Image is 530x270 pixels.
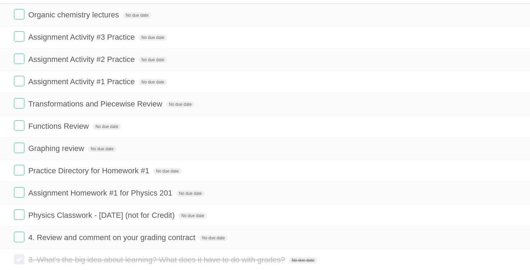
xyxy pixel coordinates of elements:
[28,255,287,264] span: 3. What's the big idea about learning? What does it have to do with grades?
[28,122,91,130] span: Functions Review
[176,190,205,197] span: No due date
[28,211,176,220] span: Physics Classwork - [DATE] (not for Credit)
[14,76,24,86] label: Done
[93,124,121,130] span: No due date
[14,254,24,264] label: Done
[14,9,24,19] label: Done
[28,189,174,197] span: Assignment Homework #1 for Physics 201
[14,165,24,175] label: Done
[28,233,197,242] span: 4. Review and comment on your grading contract
[28,144,86,153] span: Graphing review
[28,33,137,41] span: Assignment Activity #3 Practice
[14,54,24,64] label: Done
[153,168,181,174] span: No due date
[14,209,24,220] label: Done
[28,166,151,175] span: Practice Directory for Homework #1
[14,232,24,242] label: Done
[199,235,228,241] span: No due date
[14,120,24,131] label: Done
[28,10,121,19] span: Organic chemistry lectures
[14,187,24,198] label: Done
[28,55,137,64] span: Assignment Activity #2 Practice
[14,143,24,153] label: Done
[14,31,24,42] label: Done
[139,34,167,41] span: No due date
[289,257,317,263] span: No due date
[139,79,167,85] span: No due date
[139,57,167,63] span: No due date
[166,101,194,108] span: No due date
[178,213,207,219] span: No due date
[123,12,151,18] span: No due date
[14,98,24,109] label: Done
[28,77,137,86] span: Assignment Activity #1 Practice
[28,100,164,108] span: Transformations and Piecewise Review
[88,146,116,152] span: No due date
